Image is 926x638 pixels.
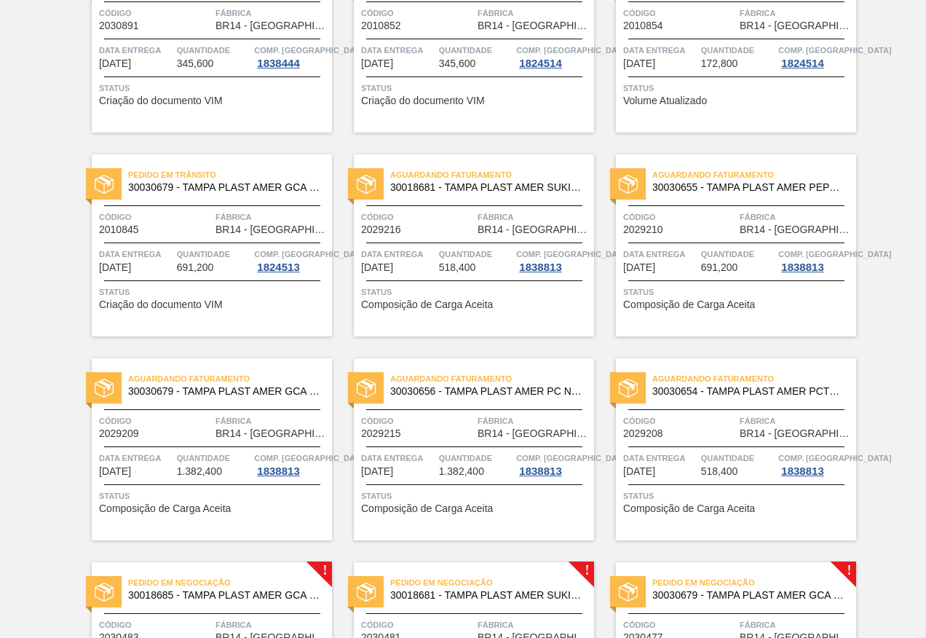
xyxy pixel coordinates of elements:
span: Fábrica [478,6,590,20]
span: 1.382,400 [439,466,484,477]
span: 2029215 [361,428,401,439]
span: 518,400 [439,262,476,273]
span: Código [99,414,212,428]
a: Comp. [GEOGRAPHIC_DATA]1838813 [516,451,590,477]
img: status [357,175,376,194]
span: 691,200 [177,262,214,273]
span: 30030656 - TAMPA PLAST AMER PC NIV24 [390,386,582,397]
span: Quantidade [177,451,251,465]
span: Data entrega [623,451,697,465]
span: Quantidade [177,43,251,58]
span: Criação do documento VIM [99,299,223,310]
span: Código [99,210,212,224]
a: Comp. [GEOGRAPHIC_DATA]1838813 [778,451,852,477]
a: statusPedido em Trânsito30030679 - TAMPA PLAST AMER GCA ZERO NIV24Código2010845FábricaBR14 - [GEO... [70,154,332,336]
span: 345,600 [439,58,476,69]
span: Data entrega [361,247,435,261]
span: Quantidade [439,43,513,58]
span: 02/10/2025 [99,466,131,477]
span: BR14 - Curitibana [740,224,852,235]
span: Código [623,414,736,428]
span: 2010845 [99,224,139,235]
span: Aguardando Faturamento [390,168,594,182]
span: Status [361,285,590,299]
span: Código [623,6,736,20]
span: BR14 - Curitibana [478,428,590,439]
span: Aguardando Faturamento [390,371,594,386]
div: 1824514 [516,58,564,69]
span: Composição de Carga Aceita [99,503,231,514]
span: BR14 - Curitibana [215,224,328,235]
span: Quantidade [439,451,513,465]
a: Comp. [GEOGRAPHIC_DATA]1838813 [778,247,852,273]
span: 30030679 - TAMPA PLAST AMER GCA ZERO NIV24 [128,182,320,193]
span: Fábrica [740,618,852,632]
span: BR14 - Curitibana [215,428,328,439]
span: Volume Atualizado [623,95,707,106]
span: Criação do documento VIM [99,95,223,106]
span: Código [361,210,474,224]
div: 1838813 [778,261,826,273]
span: Comp. Carga [778,451,891,465]
span: Composição de Carga Aceita [361,503,493,514]
span: 2029210 [623,224,663,235]
span: Composição de Carga Aceita [361,299,493,310]
span: Pedido em Negociação [128,575,332,590]
a: Comp. [GEOGRAPHIC_DATA]1824514 [778,43,852,69]
div: 1838813 [254,465,302,477]
span: Fábrica [478,414,590,428]
span: BR14 - Curitibana [740,428,852,439]
span: 30030654 - TAMPA PLAST AMER PCTW NIV24 [652,386,844,397]
span: Fábrica [740,414,852,428]
span: 30018681 - TAMPA PLAST AMER SUKITA S/LINER [390,182,582,193]
span: Fábrica [215,210,328,224]
div: 1838813 [516,261,564,273]
span: Quantidade [439,247,513,261]
a: statusAguardando Faturamento30030656 - TAMPA PLAST AMER PC NIV24Código2029215FábricaBR14 - [GEOGR... [332,358,594,540]
span: 2029209 [99,428,139,439]
img: status [95,175,114,194]
span: Pedido em Negociação [390,575,594,590]
span: BR14 - Curitibana [478,20,590,31]
span: Fábrica [215,6,328,20]
span: Comp. Carga [778,247,891,261]
span: Código [623,618,736,632]
span: Pedido em Negociação [652,575,856,590]
a: statusAguardando Faturamento30030654 - TAMPA PLAST AMER PCTW NIV24Código2029208FábricaBR14 - [GEO... [594,358,856,540]
span: Fábrica [478,618,590,632]
span: 2010854 [623,20,663,31]
span: BR14 - Curitibana [215,20,328,31]
span: BR14 - Curitibana [740,20,852,31]
span: Comp. Carga [254,451,367,465]
span: Comp. Carga [516,247,629,261]
span: Comp. Carga [516,451,629,465]
span: Código [99,618,212,632]
span: Pedido em Trânsito [128,168,332,182]
span: Data entrega [99,451,173,465]
img: status [95,583,114,602]
span: 2010852 [361,20,401,31]
a: statusAguardando Faturamento30030679 - TAMPA PLAST AMER GCA ZERO NIV24Código2029209FábricaBR14 - ... [70,358,332,540]
span: 2029216 [361,224,401,235]
span: Aguardando Faturamento [652,371,856,386]
img: status [357,583,376,602]
span: Criação do documento VIM [361,95,485,106]
span: 518,400 [701,466,738,477]
span: Data entrega [99,247,173,261]
a: statusAguardando Faturamento30018681 - TAMPA PLAST AMER SUKITA S/LINERCódigo2029216FábricaBR14 - ... [332,154,594,336]
span: Data entrega [361,451,435,465]
span: Comp. Carga [778,43,891,58]
span: Quantidade [701,451,775,465]
a: Comp. [GEOGRAPHIC_DATA]1838813 [254,451,328,477]
span: Comp. Carga [516,43,629,58]
span: 30030655 - TAMPA PLAST AMER PEPSI ZERO NIV24 [652,182,844,193]
a: Comp. [GEOGRAPHIC_DATA]1838813 [516,247,590,273]
span: 02/10/2025 [361,262,393,273]
span: 30030679 - TAMPA PLAST AMER GCA ZERO NIV24 [128,386,320,397]
div: 1838813 [516,465,564,477]
span: Código [361,618,474,632]
span: Código [361,6,474,20]
span: Status [623,285,852,299]
span: Código [361,414,474,428]
span: 345,600 [177,58,214,69]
